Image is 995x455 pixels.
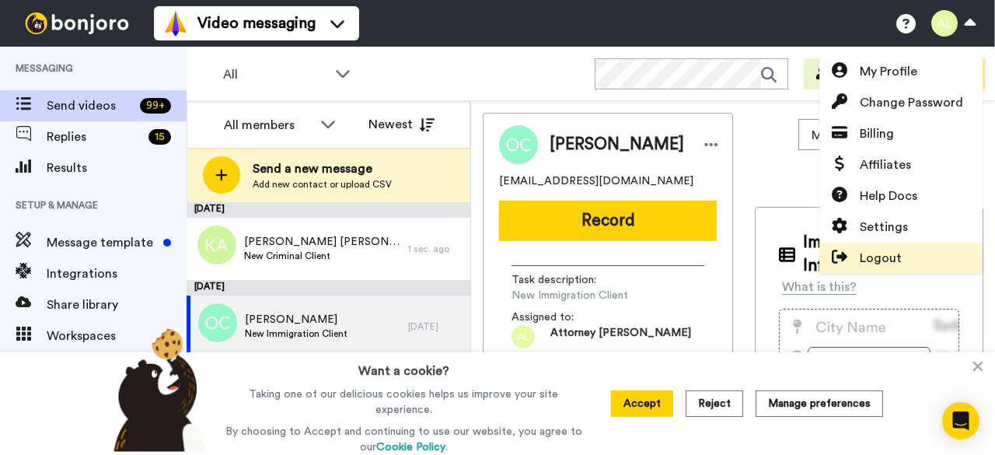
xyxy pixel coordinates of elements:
img: al.png [511,325,535,348]
div: Open Intercom Messenger [942,402,979,439]
span: Share library [47,296,187,314]
span: Send videos [47,96,134,115]
span: Video messaging [197,12,316,34]
div: All members [224,116,312,135]
div: [DATE] [187,202,470,218]
span: New Immigration Client [511,288,659,303]
span: All [223,65,327,84]
span: Replies [47,128,142,146]
span: Move [812,126,854,145]
span: [PERSON_NAME] [PERSON_NAME] [244,234,400,250]
span: Attorney [PERSON_NAME] [550,325,691,348]
img: oc.png [198,303,237,342]
span: Settings [860,218,908,236]
a: Logout [819,243,983,274]
a: Settings [819,212,983,243]
span: Results [47,159,187,177]
a: My Profile [819,56,983,87]
span: Send a new message [253,159,392,178]
div: 99 + [140,98,171,114]
button: Reject [686,390,743,417]
span: New Criminal Client [244,250,400,262]
img: Image of O'neil Canton [499,125,538,164]
div: What is this? [782,278,857,296]
div: 1 sec. ago [408,243,463,255]
button: Newest [357,109,446,140]
a: Help Docs [819,180,983,212]
span: [PERSON_NAME] [550,133,684,156]
span: My Profile [860,62,917,81]
img: bj-logo-header-white.svg [19,12,135,34]
div: 15 [148,129,171,145]
button: Manage preferences [756,390,883,417]
span: Assigned to: [511,310,620,325]
span: Message template [47,233,157,252]
span: Logout [860,249,902,268]
span: Help Docs [860,187,917,205]
span: Billing [860,124,894,143]
a: Change Password [819,87,983,118]
span: Workspaces [47,327,187,345]
a: Affiliates [819,149,983,180]
div: [DATE] [187,280,470,296]
div: [DATE] [408,320,463,333]
span: Add new contact or upload CSV [253,178,392,191]
span: New Immigration Client [245,327,347,340]
span: [PERSON_NAME] [245,312,347,327]
a: Billing [819,118,983,149]
p: Taking one of our delicious cookies helps us improve your site experience. [222,387,586,418]
img: bear-with-cookie.png [99,327,215,452]
span: [EMAIL_ADDRESS][DOMAIN_NAME] [499,173,693,189]
img: vm-color.svg [163,11,188,36]
span: Affiliates [860,156,911,174]
a: Cookie Policy [376,442,445,453]
button: Invite [804,58,880,89]
span: Task description : [511,272,620,288]
span: Change Password [860,93,963,112]
span: Integrations [47,264,187,283]
button: Record [499,201,717,241]
button: Accept [611,390,673,417]
h3: Want a cookie? [358,352,449,380]
p: By choosing to Accept and continuing to use our website, you agree to our . [222,424,586,455]
img: avatar [197,226,236,264]
span: Imported Customer Info [803,231,959,278]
